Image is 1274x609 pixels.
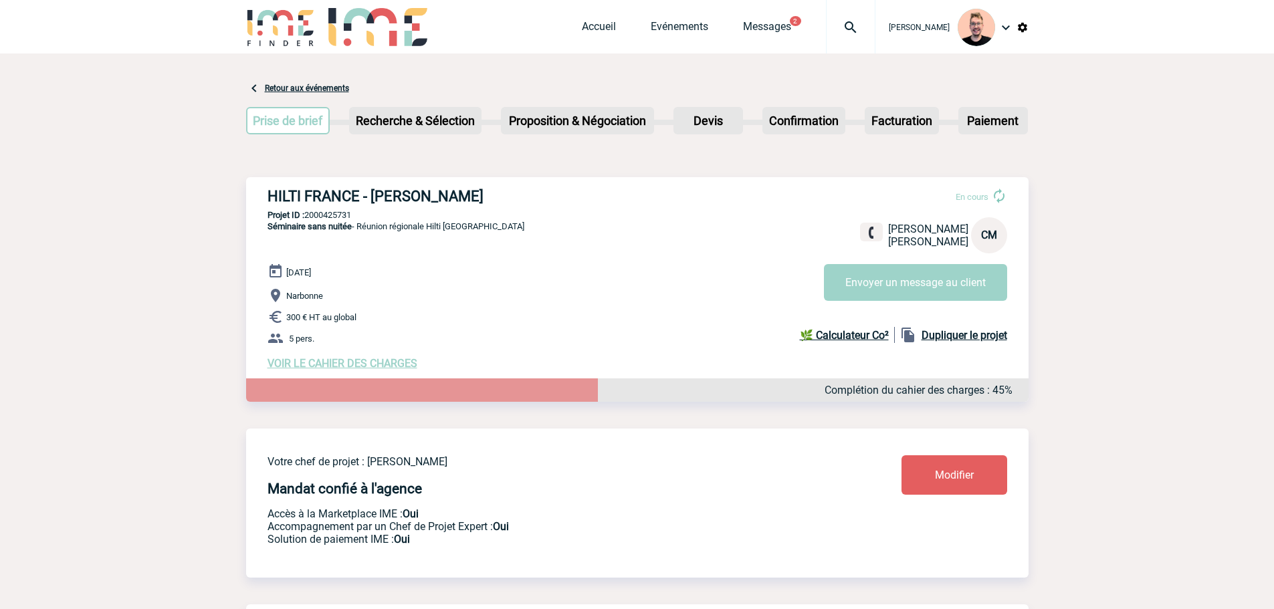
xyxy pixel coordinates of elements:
span: [PERSON_NAME] [888,223,968,235]
a: 🌿 Calculateur Co² [800,327,895,343]
img: file_copy-black-24dp.png [900,327,916,343]
a: VOIR LE CAHIER DES CHARGES [268,357,417,370]
button: 2 [790,16,801,26]
span: En cours [956,192,988,202]
span: - Réunion régionale Hilti [GEOGRAPHIC_DATA] [268,221,524,231]
p: 2000425731 [246,210,1029,220]
p: Devis [675,108,742,133]
p: Votre chef de projet : [PERSON_NAME] [268,455,823,468]
a: Messages [743,20,791,39]
span: [DATE] [286,267,311,277]
p: Paiement [960,108,1027,133]
b: Oui [394,533,410,545]
b: Oui [403,507,419,520]
img: IME-Finder [246,8,316,46]
span: [PERSON_NAME] [889,23,950,32]
a: Retour aux événements [265,84,349,93]
span: Modifier [935,469,974,481]
p: Prestation payante [268,520,823,533]
span: Séminaire sans nuitée [268,221,352,231]
p: Prise de brief [247,108,329,133]
p: Facturation [866,108,938,133]
p: Conformité aux process achat client, Prise en charge de la facturation, Mutualisation de plusieur... [268,533,823,545]
a: Evénements [651,20,708,39]
p: Recherche & Sélection [350,108,480,133]
p: Proposition & Négociation [502,108,653,133]
h4: Mandat confié à l'agence [268,481,422,497]
b: 🌿 Calculateur Co² [800,329,889,342]
b: Oui [493,520,509,533]
span: 300 € HT au global [286,312,356,322]
button: Envoyer un message au client [824,264,1007,301]
b: Dupliquer le projet [922,329,1007,342]
p: Accès à la Marketplace IME : [268,507,823,520]
span: Narbonne [286,291,323,301]
span: [PERSON_NAME] [888,235,968,248]
img: 129741-1.png [958,9,995,46]
img: fixe.png [865,227,877,239]
p: Confirmation [764,108,844,133]
h3: HILTI FRANCE - [PERSON_NAME] [268,188,669,205]
a: Accueil [582,20,616,39]
span: 5 pers. [289,334,314,344]
b: Projet ID : [268,210,304,220]
span: CM [981,229,997,241]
